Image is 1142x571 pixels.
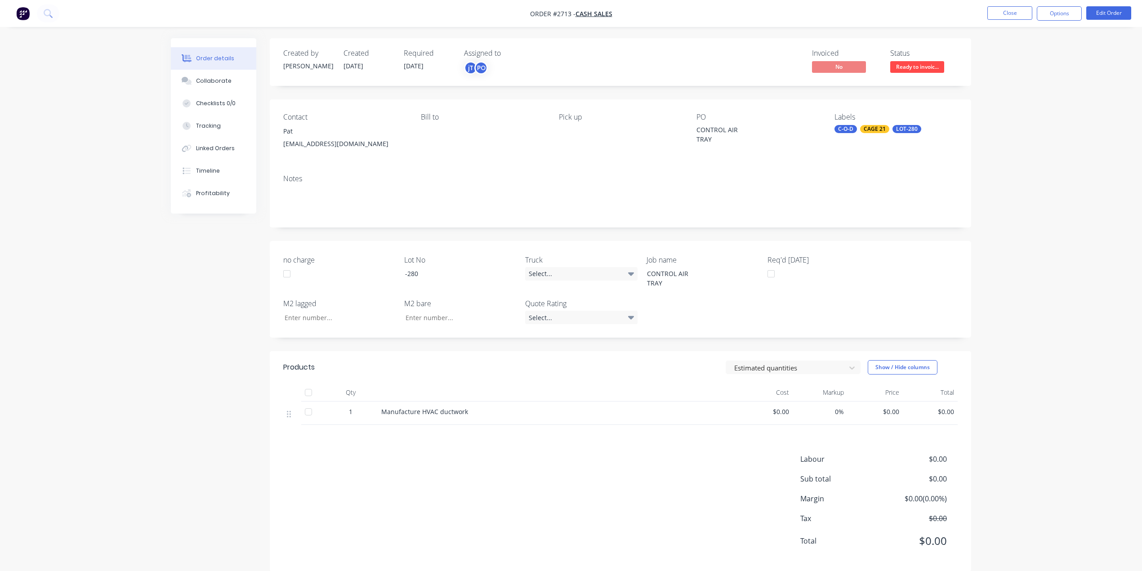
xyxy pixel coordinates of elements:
[860,125,889,133] div: CAGE 21
[196,122,221,130] div: Tracking
[464,61,477,75] div: jT
[277,311,396,324] input: Enter number...
[196,144,235,152] div: Linked Orders
[404,62,424,70] span: [DATE]
[404,298,517,309] label: M2 bare
[800,513,880,524] span: Tax
[575,9,612,18] a: Cash Sales
[349,407,352,416] span: 1
[880,493,947,504] span: $0.00 ( 0.00 %)
[767,254,880,265] label: Req'd [DATE]
[283,113,406,121] div: Contact
[464,61,488,75] button: jTPO
[283,138,406,150] div: [EMAIL_ADDRESS][DOMAIN_NAME]
[647,254,759,265] label: Job name
[283,125,406,138] div: Pat
[1037,6,1082,21] button: Options
[283,174,958,183] div: Notes
[880,473,947,484] span: $0.00
[737,384,793,401] div: Cost
[474,61,488,75] div: PO
[171,92,256,115] button: Checklists 0/0
[421,113,544,121] div: Bill to
[171,160,256,182] button: Timeline
[906,407,955,416] span: $0.00
[880,513,947,524] span: $0.00
[903,384,958,401] div: Total
[196,99,236,107] div: Checklists 0/0
[343,62,363,70] span: [DATE]
[880,533,947,549] span: $0.00
[196,54,234,62] div: Order details
[283,298,396,309] label: M2 lagged
[171,70,256,92] button: Collaborate
[404,254,517,265] label: Lot No
[171,47,256,70] button: Order details
[880,454,947,464] span: $0.00
[525,311,638,324] div: Select...
[283,362,315,373] div: Products
[890,49,958,58] div: Status
[868,360,937,375] button: Show / Hide columns
[834,113,958,121] div: Labels
[404,49,453,58] div: Required
[525,298,638,309] label: Quote Rating
[834,125,857,133] div: C-O-D
[171,137,256,160] button: Linked Orders
[559,113,682,121] div: Pick up
[696,113,820,121] div: PO
[283,125,406,154] div: Pat[EMAIL_ADDRESS][DOMAIN_NAME]
[890,61,944,75] button: Ready to invoic...
[171,115,256,137] button: Tracking
[196,167,220,175] div: Timeline
[890,61,944,72] span: Ready to invoic...
[640,267,752,290] div: CONTROL AIR TRAY
[171,182,256,205] button: Profitability
[283,49,333,58] div: Created by
[741,407,789,416] span: $0.00
[800,493,880,504] span: Margin
[16,7,30,20] img: Factory
[696,125,809,144] div: CONTROL AIR TRAY
[525,254,638,265] label: Truck
[283,254,396,265] label: no charge
[381,407,468,416] span: Manufacture HVAC ductwork
[848,384,903,401] div: Price
[464,49,554,58] div: Assigned to
[812,49,879,58] div: Invoiced
[283,61,333,71] div: [PERSON_NAME]
[800,535,880,546] span: Total
[525,267,638,281] div: Select...
[398,311,517,324] input: Enter number...
[1086,6,1131,20] button: Edit Order
[196,77,232,85] div: Collaborate
[793,384,848,401] div: Markup
[530,9,575,18] span: Order #2713 -
[196,189,230,197] div: Profitability
[398,267,510,280] div: -280
[343,49,393,58] div: Created
[812,61,866,72] span: No
[800,473,880,484] span: Sub total
[796,407,844,416] span: 0%
[324,384,378,401] div: Qty
[851,407,899,416] span: $0.00
[892,125,921,133] div: LOT-280
[800,454,880,464] span: Labour
[987,6,1032,20] button: Close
